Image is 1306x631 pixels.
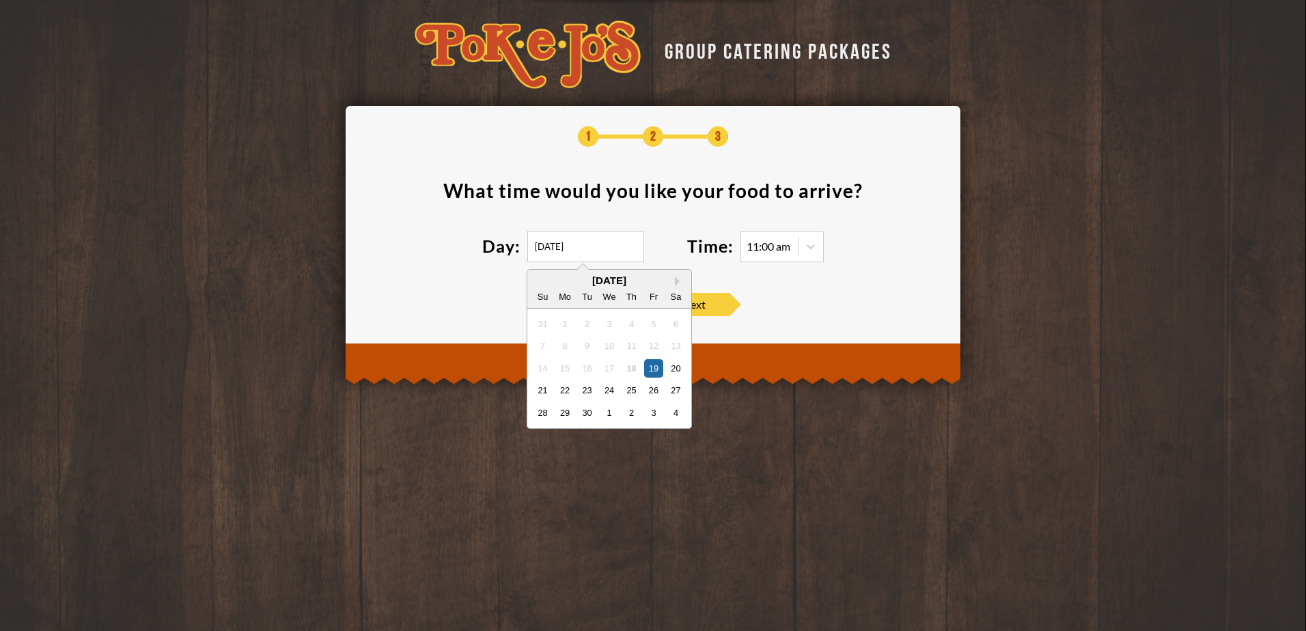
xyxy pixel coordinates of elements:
div: Choose Saturday, October 4th, 2025 [667,403,685,421]
span: 3 [708,126,728,147]
div: Not available Saturday, September 13th, 2025 [667,337,685,355]
div: Not available Friday, September 12th, 2025 [644,337,663,355]
div: Choose Monday, September 29th, 2025 [556,403,574,421]
div: Not available Sunday, September 7th, 2025 [533,337,552,355]
div: Not available Monday, September 15th, 2025 [556,359,574,377]
div: Not available Wednesday, September 17th, 2025 [600,359,618,377]
div: Not available Thursday, September 4th, 2025 [622,314,641,333]
div: Not available Tuesday, September 9th, 2025 [578,337,596,355]
img: logo-34603ddf.svg [415,20,641,89]
span: 1 [578,126,598,147]
label: Day: [482,238,520,255]
div: Choose Tuesday, September 30th, 2025 [578,403,596,421]
div: Choose Friday, September 19th, 2025 [644,359,663,377]
span: 2 [643,126,663,147]
div: What time would you like your food to arrive ? [443,181,863,200]
div: Not available Wednesday, September 10th, 2025 [600,337,618,355]
div: Choose Saturday, September 20th, 2025 [667,359,685,377]
div: We [600,287,618,305]
div: Not available Tuesday, September 16th, 2025 [578,359,596,377]
div: Not available Sunday, September 14th, 2025 [533,359,552,377]
button: Next Month [675,277,684,286]
div: 11:00 am [747,241,790,252]
div: Th [622,287,641,305]
div: Not available Thursday, September 18th, 2025 [622,359,641,377]
div: Mo [556,287,574,305]
div: GROUP CATERING PACKAGES [654,36,892,62]
div: Choose Tuesday, September 23rd, 2025 [578,381,596,399]
div: Not available Tuesday, September 2nd, 2025 [578,314,596,333]
div: Choose Thursday, October 2nd, 2025 [622,403,641,421]
div: Choose Thursday, September 25th, 2025 [622,381,641,399]
div: Fr [644,287,663,305]
div: Choose Friday, October 3rd, 2025 [644,403,663,421]
span: Next [658,293,730,316]
div: Not available Thursday, September 11th, 2025 [622,337,641,355]
div: Not available Friday, September 5th, 2025 [644,314,663,333]
div: Not available Sunday, August 31st, 2025 [533,314,552,333]
div: Su [533,287,552,305]
div: Choose Monday, September 22nd, 2025 [556,381,574,399]
div: Sa [667,287,685,305]
div: [DATE] [527,275,691,285]
div: Not available Monday, September 8th, 2025 [556,337,574,355]
div: Not available Saturday, September 6th, 2025 [667,314,685,333]
div: Not available Wednesday, September 3rd, 2025 [600,314,618,333]
div: Choose Saturday, September 27th, 2025 [667,381,685,399]
div: Choose Wednesday, September 24th, 2025 [600,381,618,399]
div: Choose Friday, September 26th, 2025 [644,381,663,399]
div: Tu [578,287,596,305]
div: Choose Wednesday, October 1st, 2025 [600,403,618,421]
div: Choose Sunday, September 21st, 2025 [533,381,552,399]
div: month 2025-09 [531,313,686,423]
div: Not available Monday, September 1st, 2025 [556,314,574,333]
label: Time: [687,238,734,255]
div: Choose Sunday, September 28th, 2025 [533,403,552,421]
